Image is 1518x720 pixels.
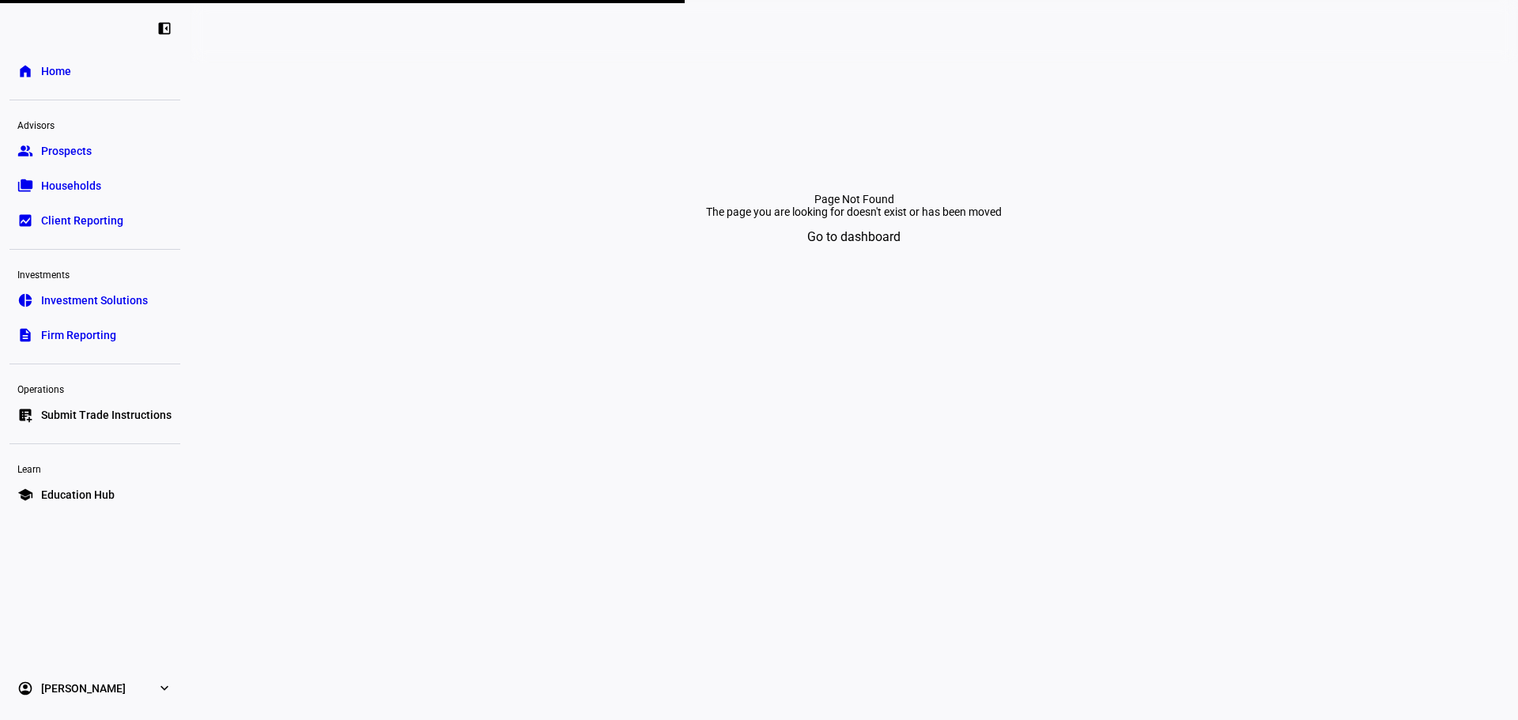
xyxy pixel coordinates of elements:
[9,170,180,202] a: folder_copyHouseholds
[209,193,1499,205] div: Page Not Found
[17,680,33,696] eth-mat-symbol: account_circle
[41,143,92,159] span: Prospects
[9,135,180,167] a: groupProspects
[17,143,33,159] eth-mat-symbol: group
[17,178,33,194] eth-mat-symbol: folder_copy
[17,487,33,503] eth-mat-symbol: school
[157,680,172,696] eth-mat-symbol: expand_more
[9,377,180,399] div: Operations
[41,407,172,423] span: Submit Trade Instructions
[41,63,71,79] span: Home
[17,292,33,308] eth-mat-symbol: pie_chart
[41,327,116,343] span: Firm Reporting
[17,407,33,423] eth-mat-symbol: list_alt_add
[9,457,180,479] div: Learn
[9,55,180,87] a: homeHome
[807,218,901,256] span: Go to dashboard
[532,205,1176,218] div: The page you are looking for doesn't exist or has been moved
[785,218,923,256] button: Go to dashboard
[17,213,33,228] eth-mat-symbol: bid_landscape
[9,113,180,135] div: Advisors
[41,213,123,228] span: Client Reporting
[157,21,172,36] eth-mat-symbol: left_panel_close
[9,319,180,351] a: descriptionFirm Reporting
[9,262,180,285] div: Investments
[9,285,180,316] a: pie_chartInvestment Solutions
[17,63,33,79] eth-mat-symbol: home
[41,680,126,696] span: [PERSON_NAME]
[9,205,180,236] a: bid_landscapeClient Reporting
[41,292,148,308] span: Investment Solutions
[17,327,33,343] eth-mat-symbol: description
[41,487,115,503] span: Education Hub
[41,178,101,194] span: Households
